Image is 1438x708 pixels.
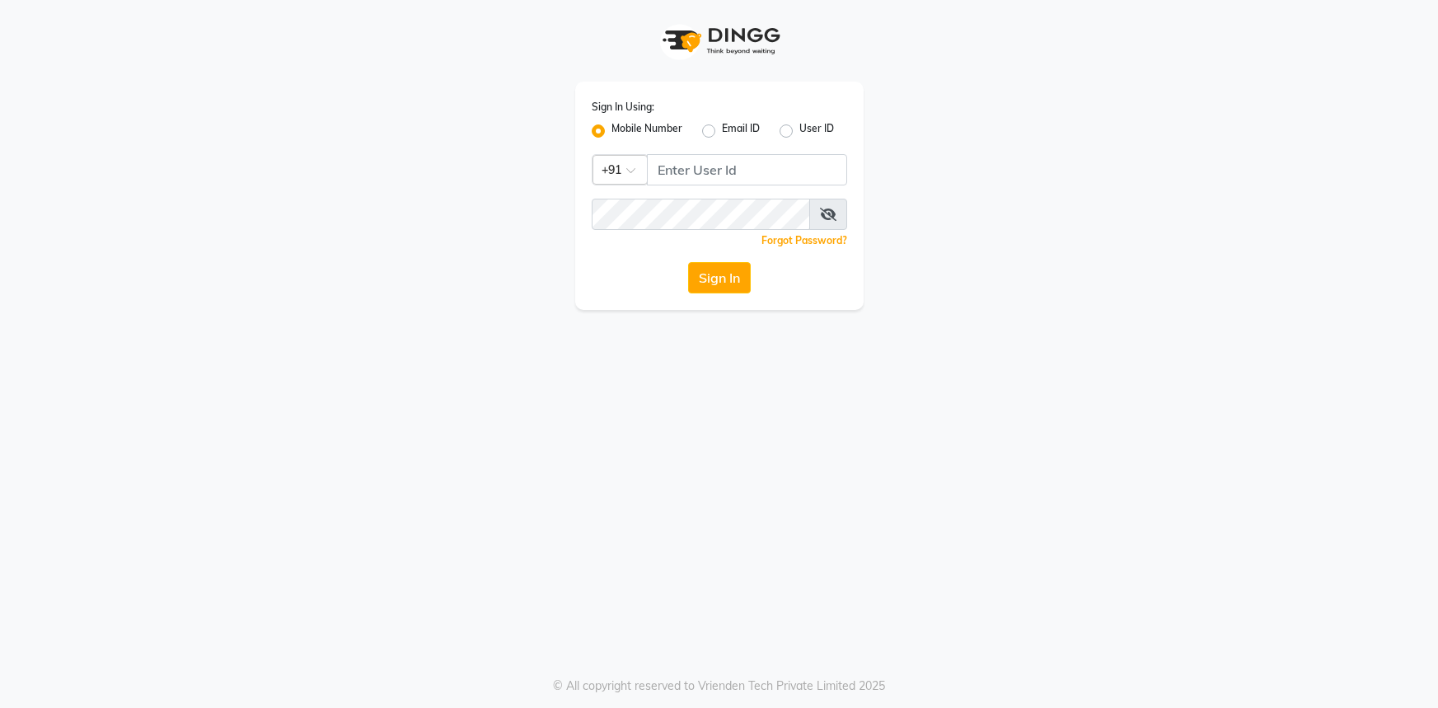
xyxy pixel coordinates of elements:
[647,154,847,185] input: Username
[611,121,682,141] label: Mobile Number
[592,199,810,230] input: Username
[688,262,751,293] button: Sign In
[592,100,654,115] label: Sign In Using:
[799,121,834,141] label: User ID
[653,16,785,65] img: logo1.svg
[761,234,847,246] a: Forgot Password?
[722,121,760,141] label: Email ID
